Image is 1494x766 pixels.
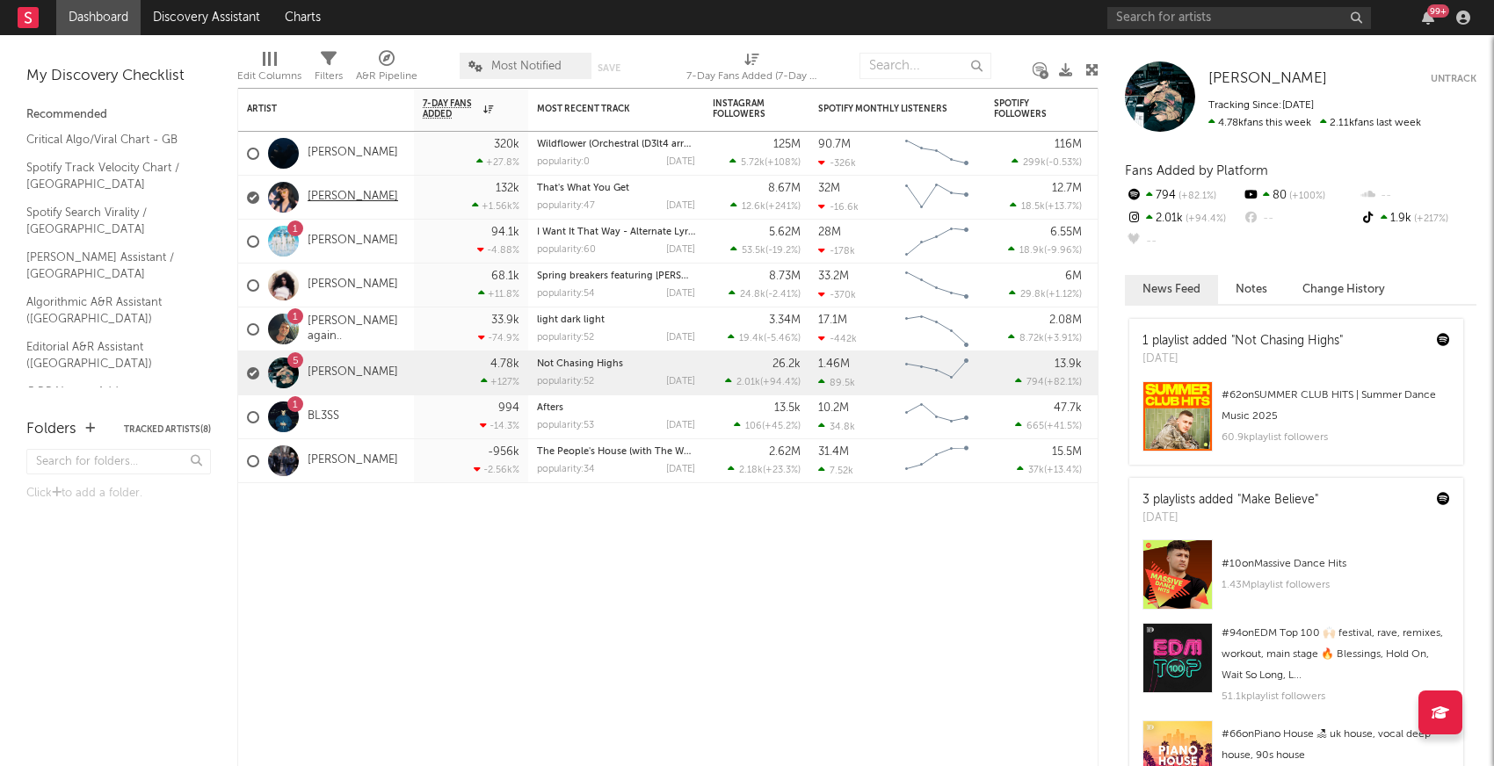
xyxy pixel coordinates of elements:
[897,351,976,395] svg: Chart title
[897,264,976,307] svg: Chart title
[818,104,950,114] div: Spotify Monthly Listeners
[1222,574,1450,596] div: 1.43M playlist followers
[496,183,519,194] div: 132k
[897,395,976,439] svg: Chart title
[742,246,765,256] span: 53.5k
[1208,118,1421,128] span: 2.11k fans last week
[491,227,519,238] div: 94.1k
[729,288,801,300] div: ( )
[488,446,519,458] div: -956k
[537,447,695,457] div: The People's House (with The War And Treaty)
[1021,202,1045,212] span: 18.5k
[1048,202,1079,212] span: +13.7 %
[768,202,798,212] span: +241 %
[237,66,301,87] div: Edit Columns
[598,63,620,73] button: Save
[491,314,519,326] div: 33.9k
[537,359,623,369] a: Not Chasing Highs
[1129,539,1463,623] a: #10onMassive Dance Hits1.43Mplaylist followers
[740,290,765,300] span: 24.8k
[1142,509,1318,527] div: [DATE]
[769,446,801,458] div: 2.62M
[1125,230,1242,253] div: --
[537,421,594,430] div: popularity: 53
[728,464,801,475] div: ( )
[728,332,801,343] div: ( )
[308,234,398,249] a: [PERSON_NAME]
[537,333,594,343] div: popularity: 52
[1142,491,1318,509] div: 3 playlists added
[537,377,594,387] div: popularity: 52
[1047,466,1079,475] span: +13.4 %
[537,465,595,474] div: popularity: 34
[1052,446,1082,458] div: 15.5M
[765,466,798,475] span: +23.3 %
[818,201,859,213] div: -16.6k
[818,139,851,150] div: 90.7M
[498,402,519,414] div: 994
[897,220,976,264] svg: Chart title
[1107,7,1371,29] input: Search for artists
[1222,385,1450,427] div: # 62 on SUMMER CLUB HITS | Summer Dance Music 2025
[1218,275,1285,304] button: Notes
[1050,227,1082,238] div: 6.55M
[1048,158,1079,168] span: -0.53 %
[537,184,629,193] a: That's What You Get
[1125,207,1242,230] div: 2.01k
[26,66,211,87] div: My Discovery Checklist
[1055,358,1082,370] div: 13.9k
[736,378,760,387] span: 2.01k
[315,66,343,87] div: Filters
[818,421,855,432] div: 34.8k
[1208,70,1327,88] a: [PERSON_NAME]
[537,245,596,255] div: popularity: 60
[537,184,695,193] div: That's What You Get
[537,289,595,299] div: popularity: 54
[859,53,991,79] input: Search...
[1047,246,1079,256] span: -9.96 %
[772,358,801,370] div: 26.2k
[1142,332,1343,350] div: 1 playlist added
[818,289,856,300] div: -370k
[1411,214,1448,224] span: +217 %
[481,376,519,387] div: +127 %
[1019,246,1044,256] span: 18.9k
[1010,200,1082,212] div: ( )
[741,158,765,168] span: 5.72k
[818,358,850,370] div: 1.46M
[308,409,339,424] a: BL3SS
[237,44,301,95] div: Edit Columns
[686,66,818,87] div: 7-Day Fans Added (7-Day Fans Added)
[26,382,193,401] a: OCC Newest Adds
[247,104,379,114] div: Artist
[476,156,519,168] div: +27.8 %
[1054,402,1082,414] div: 47.7k
[768,246,798,256] span: -19.2 %
[1125,164,1268,177] span: Fans Added by Platform
[1176,191,1216,201] span: +82.1 %
[818,227,841,238] div: 28M
[818,245,855,257] div: -178k
[666,421,695,430] div: [DATE]
[1020,290,1046,300] span: 29.8k
[26,158,193,194] a: Spotify Track Velocity Chart / [GEOGRAPHIC_DATA]
[308,314,405,344] a: [PERSON_NAME] again..
[124,425,211,434] button: Tracked Artists(8)
[537,228,695,237] div: I Want It That Way - Alternate Lyrics
[768,290,798,300] span: -2.41 %
[774,402,801,414] div: 13.5k
[766,334,798,343] span: -5.46 %
[1052,183,1082,194] div: 12.7M
[26,293,193,329] a: Algorithmic A&R Assistant ([GEOGRAPHIC_DATA])
[897,176,976,220] svg: Chart title
[1009,288,1082,300] div: ( )
[26,337,193,373] a: Editorial A&R Assistant ([GEOGRAPHIC_DATA])
[734,420,801,431] div: ( )
[1048,290,1079,300] span: +1.12 %
[773,139,801,150] div: 125M
[725,376,801,387] div: ( )
[666,377,695,387] div: [DATE]
[745,422,762,431] span: 106
[1360,184,1476,207] div: --
[26,449,211,474] input: Search for folders...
